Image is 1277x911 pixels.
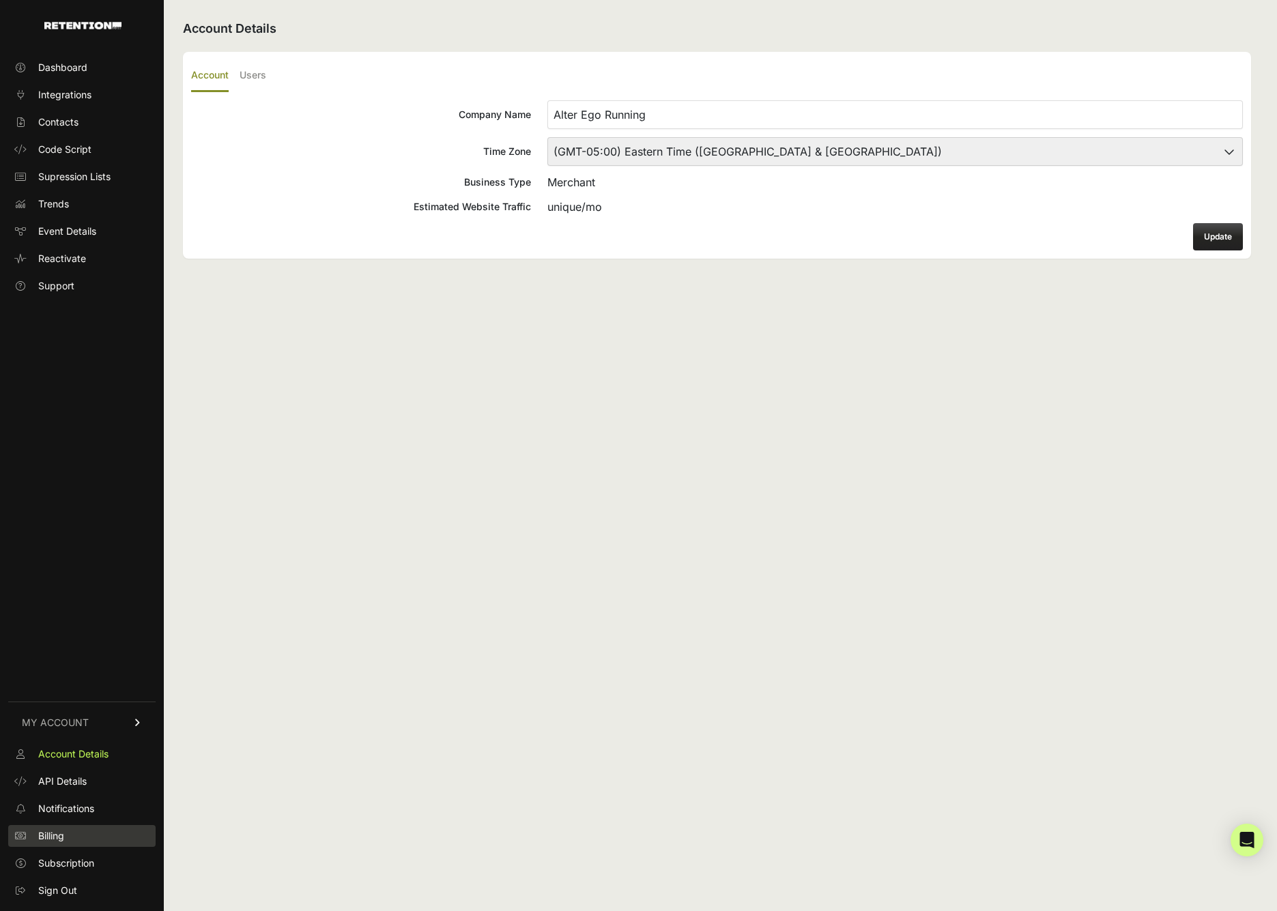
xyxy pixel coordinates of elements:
[38,829,64,843] span: Billing
[1231,824,1263,856] div: Open Intercom Messenger
[8,220,156,242] a: Event Details
[44,22,121,29] img: Retention.com
[8,825,156,847] a: Billing
[8,193,156,215] a: Trends
[191,60,229,92] label: Account
[547,100,1243,129] input: Company Name
[191,175,531,189] div: Business Type
[8,84,156,106] a: Integrations
[191,108,531,121] div: Company Name
[38,61,87,74] span: Dashboard
[547,137,1243,166] select: Time Zone
[38,143,91,156] span: Code Script
[8,248,156,270] a: Reactivate
[38,802,94,815] span: Notifications
[38,884,77,897] span: Sign Out
[8,111,156,133] a: Contacts
[38,197,69,211] span: Trends
[191,145,531,158] div: Time Zone
[38,775,87,788] span: API Details
[38,225,96,238] span: Event Details
[38,747,109,761] span: Account Details
[191,200,531,214] div: Estimated Website Traffic
[547,174,1243,190] div: Merchant
[38,279,74,293] span: Support
[8,139,156,160] a: Code Script
[8,275,156,297] a: Support
[38,252,86,265] span: Reactivate
[8,166,156,188] a: Supression Lists
[240,60,266,92] label: Users
[8,880,156,901] a: Sign Out
[38,88,91,102] span: Integrations
[183,19,1251,38] h2: Account Details
[547,199,1243,215] div: unique/mo
[38,115,78,129] span: Contacts
[38,856,94,870] span: Subscription
[8,702,156,743] a: MY ACCOUNT
[8,57,156,78] a: Dashboard
[8,798,156,820] a: Notifications
[38,170,111,184] span: Supression Lists
[22,716,89,729] span: MY ACCOUNT
[1193,223,1243,250] button: Update
[8,743,156,765] a: Account Details
[8,852,156,874] a: Subscription
[8,770,156,792] a: API Details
